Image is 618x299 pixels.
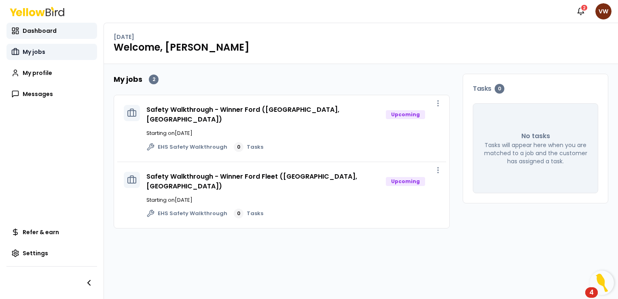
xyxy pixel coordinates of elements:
h3: Tasks [473,84,598,94]
a: Safety Walkthrough - Winner Ford ([GEOGRAPHIC_DATA], [GEOGRAPHIC_DATA]) [146,105,339,124]
p: Starting on [DATE] [146,129,440,137]
span: Settings [23,249,48,257]
button: Open Resource Center, 4 new notifications [590,271,614,295]
span: VW [595,3,612,19]
span: EHS Safety Walkthrough [158,209,227,218]
h2: My jobs [114,74,142,85]
span: Dashboard [23,27,57,35]
span: Refer & earn [23,228,59,236]
a: Dashboard [6,23,97,39]
div: 0 [234,209,243,218]
a: 0Tasks [234,142,263,152]
h1: Welcome, [PERSON_NAME] [114,41,608,54]
a: Messages [6,86,97,102]
span: Messages [23,90,53,98]
div: 2 [580,4,588,11]
a: 0Tasks [234,209,263,218]
div: Upcoming [386,177,425,186]
a: Refer & earn [6,224,97,240]
div: 2 [149,75,159,84]
div: Upcoming [386,110,425,119]
p: [DATE] [114,33,134,41]
div: 0 [495,84,504,94]
button: 2 [573,3,589,19]
a: My jobs [6,44,97,60]
span: EHS Safety Walkthrough [158,143,227,151]
a: Settings [6,245,97,261]
p: Tasks will appear here when you are matched to a job and the customer has assigned a task. [483,141,588,165]
p: No tasks [521,131,550,141]
p: Starting on [DATE] [146,196,440,204]
a: My profile [6,65,97,81]
span: My profile [23,69,52,77]
div: 0 [234,142,243,152]
a: Safety Walkthrough - Winner Ford Fleet ([GEOGRAPHIC_DATA], [GEOGRAPHIC_DATA]) [146,172,357,191]
span: My jobs [23,48,45,56]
